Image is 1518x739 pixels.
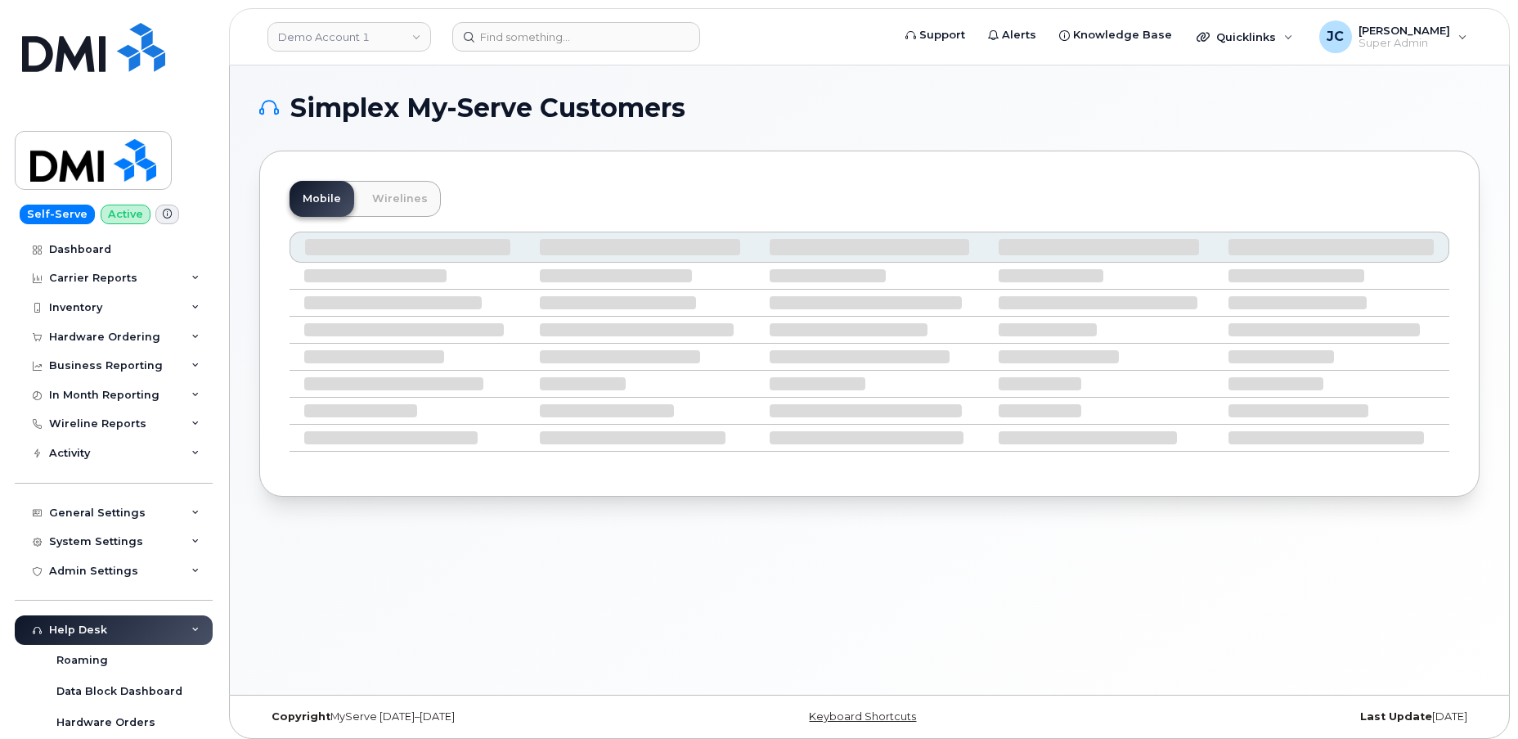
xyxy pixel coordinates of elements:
[359,181,441,217] a: Wirelines
[259,710,666,723] div: MyServe [DATE]–[DATE]
[272,710,330,723] strong: Copyright
[290,96,685,120] span: Simplex My-Serve Customers
[290,181,354,217] a: Mobile
[1360,710,1432,723] strong: Last Update
[809,710,916,723] a: Keyboard Shortcuts
[1073,710,1480,723] div: [DATE]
